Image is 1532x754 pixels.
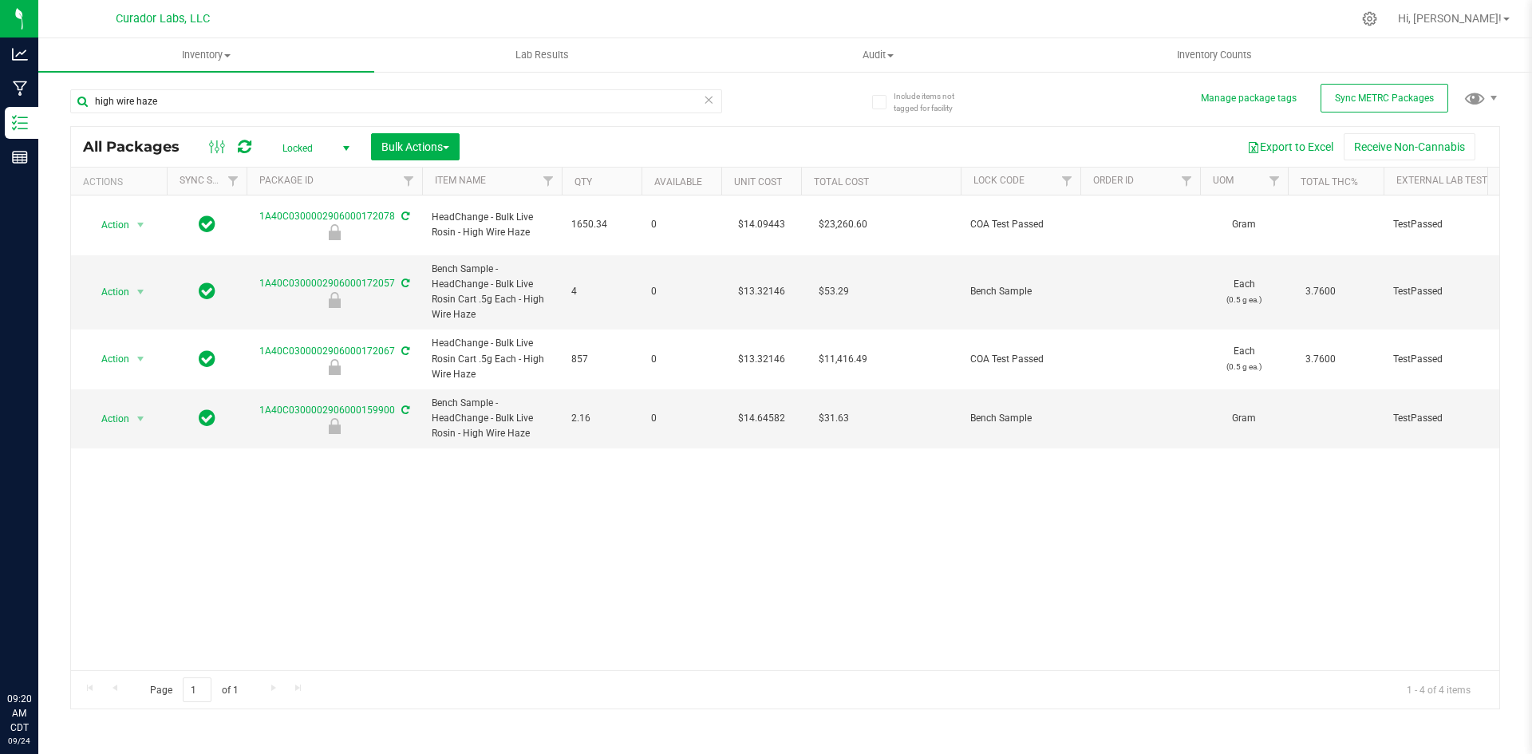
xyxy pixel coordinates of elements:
[1155,48,1273,62] span: Inventory Counts
[1210,359,1278,374] p: (0.5 g ea.)
[83,138,195,156] span: All Packages
[259,345,395,357] a: 1A40C0300002906000172067
[432,336,552,382] span: HeadChange - Bulk Live Rosin Cart .5g Each - High Wire Haze
[651,411,712,426] span: 0
[1210,344,1278,374] span: Each
[199,280,215,302] span: In Sync
[703,89,714,110] span: Clear
[259,211,395,222] a: 1A40C0300002906000172078
[571,284,632,299] span: 4
[1321,84,1448,113] button: Sync METRC Packages
[1394,677,1483,701] span: 1 - 4 of 4 items
[1301,176,1358,188] a: Total THC%
[12,115,28,131] inline-svg: Inventory
[654,176,702,188] a: Available
[1398,12,1502,25] span: Hi, [PERSON_NAME]!
[1210,217,1278,232] span: Gram
[1297,348,1344,371] span: 3.7600
[259,278,395,289] a: 1A40C0300002906000172057
[399,211,409,222] span: Sync from Compliance System
[432,262,552,323] span: Bench Sample - HeadChange - Bulk Live Rosin Cart .5g Each - High Wire Haze
[131,214,151,236] span: select
[571,217,632,232] span: 1650.34
[970,352,1071,367] span: COA Test Passed
[1210,292,1278,307] p: (0.5 g ea.)
[38,38,374,72] a: Inventory
[87,214,130,236] span: Action
[1335,93,1434,104] span: Sync METRC Packages
[1210,277,1278,307] span: Each
[1174,168,1200,195] a: Filter
[199,407,215,429] span: In Sync
[131,281,151,303] span: select
[432,396,552,442] span: Bench Sample - HeadChange - Bulk Live Rosin - High Wire Haze
[244,418,424,434] div: Bench Sample
[894,90,973,114] span: Include items not tagged for facility
[87,408,130,430] span: Action
[199,348,215,370] span: In Sync
[571,411,632,426] span: 2.16
[396,168,422,195] a: Filter
[244,359,424,375] div: COA Test Passed
[711,48,1045,62] span: Audit
[535,168,562,195] a: Filter
[16,626,64,674] iframe: Resource center
[7,692,31,735] p: 09:20 AM CDT
[811,280,857,303] span: $53.29
[87,281,130,303] span: Action
[1093,175,1134,186] a: Order Id
[1396,175,1522,186] a: External Lab Test Result
[1297,280,1344,303] span: 3.7600
[12,81,28,97] inline-svg: Manufacturing
[1201,92,1297,105] button: Manage package tags
[136,677,251,702] span: Page of 1
[721,195,801,255] td: $14.09443
[814,176,869,188] a: Total Cost
[220,168,247,195] a: Filter
[183,677,211,702] input: 1
[811,407,857,430] span: $31.63
[180,175,241,186] a: Sync Status
[259,175,314,186] a: Package ID
[571,352,632,367] span: 857
[970,284,1071,299] span: Bench Sample
[131,348,151,370] span: select
[721,255,801,330] td: $13.32146
[131,408,151,430] span: select
[970,411,1071,426] span: Bench Sample
[432,210,552,240] span: HeadChange - Bulk Live Rosin - High Wire Haze
[116,12,210,26] span: Curador Labs, LLC
[973,175,1025,186] a: Lock Code
[244,292,424,308] div: Bench Sample
[651,352,712,367] span: 0
[371,133,460,160] button: Bulk Actions
[651,284,712,299] span: 0
[381,140,449,153] span: Bulk Actions
[83,176,160,188] div: Actions
[12,149,28,165] inline-svg: Reports
[7,735,31,747] p: 09/24
[1047,38,1383,72] a: Inventory Counts
[435,175,486,186] a: Item Name
[1054,168,1080,195] a: Filter
[399,345,409,357] span: Sync from Compliance System
[244,224,424,240] div: COA Test Passed
[87,348,130,370] span: Action
[1210,411,1278,426] span: Gram
[12,46,28,62] inline-svg: Analytics
[199,213,215,235] span: In Sync
[374,38,710,72] a: Lab Results
[399,405,409,416] span: Sync from Compliance System
[651,217,712,232] span: 0
[710,38,1046,72] a: Audit
[721,330,801,389] td: $13.32146
[70,89,722,113] input: Search Package ID, Item Name, SKU, Lot or Part Number...
[1360,11,1380,26] div: Manage settings
[811,213,875,236] span: $23,260.60
[1213,175,1234,186] a: UOM
[399,278,409,289] span: Sync from Compliance System
[494,48,590,62] span: Lab Results
[259,405,395,416] a: 1A40C0300002906000159900
[721,389,801,448] td: $14.64582
[1262,168,1288,195] a: Filter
